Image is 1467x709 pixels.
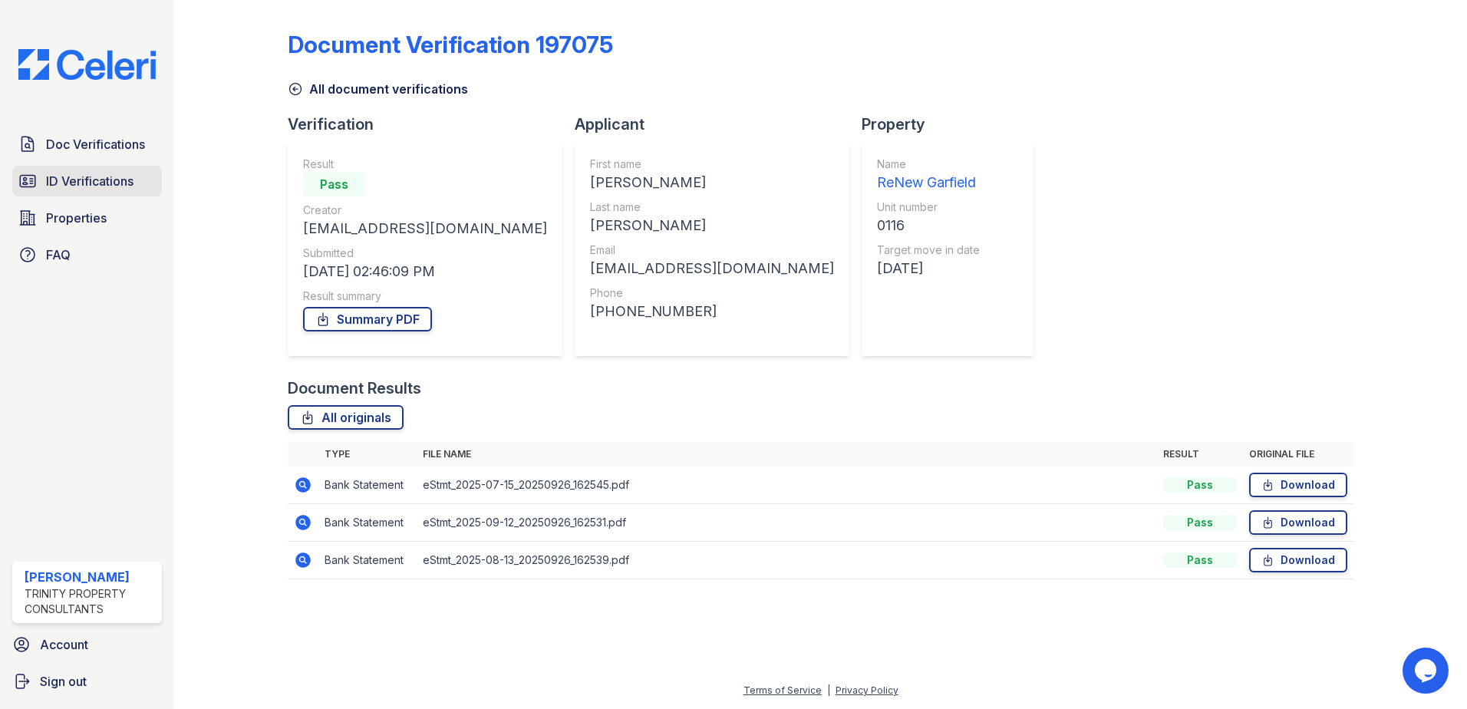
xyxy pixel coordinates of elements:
a: Privacy Policy [836,684,898,696]
th: File name [417,442,1157,467]
a: Terms of Service [743,684,822,696]
td: eStmt_2025-07-15_20250926_162545.pdf [417,467,1157,504]
span: ID Verifications [46,172,134,190]
a: Summary PDF [303,307,432,331]
div: Trinity Property Consultants [25,586,156,617]
a: Sign out [6,666,168,697]
div: [PERSON_NAME] [590,172,834,193]
div: Applicant [575,114,862,135]
div: Result summary [303,289,547,304]
div: Pass [1163,477,1237,493]
div: Result [303,157,547,172]
td: eStmt_2025-09-12_20250926_162531.pdf [417,504,1157,542]
span: Doc Verifications [46,135,145,153]
div: 0116 [877,215,980,236]
a: All document verifications [288,80,468,98]
div: | [827,684,830,696]
a: ID Verifications [12,166,162,196]
th: Result [1157,442,1243,467]
span: FAQ [46,246,71,264]
div: First name [590,157,834,172]
div: Property [862,114,1046,135]
div: Document Results [288,378,421,399]
div: Verification [288,114,575,135]
a: Download [1249,548,1347,572]
div: Pass [1163,515,1237,530]
div: Document Verification 197075 [288,31,613,58]
div: [DATE] [877,258,980,279]
div: [EMAIL_ADDRESS][DOMAIN_NAME] [590,258,834,279]
div: Creator [303,203,547,218]
a: All originals [288,405,404,430]
div: Pass [1163,552,1237,568]
a: Properties [12,203,162,233]
div: Name [877,157,980,172]
div: [EMAIL_ADDRESS][DOMAIN_NAME] [303,218,547,239]
a: Doc Verifications [12,129,162,160]
div: [PHONE_NUMBER] [590,301,834,322]
div: Pass [303,172,364,196]
div: Phone [590,285,834,301]
div: Email [590,242,834,258]
div: Submitted [303,246,547,261]
div: ReNew Garfield [877,172,980,193]
div: Unit number [877,200,980,215]
div: [PERSON_NAME] [25,568,156,586]
th: Type [318,442,417,467]
div: [DATE] 02:46:09 PM [303,261,547,282]
span: Sign out [40,672,87,691]
span: Properties [46,209,107,227]
a: Account [6,629,168,660]
th: Original file [1243,442,1353,467]
a: Download [1249,510,1347,535]
td: Bank Statement [318,467,417,504]
img: CE_Logo_Blue-a8612792a0a2168367f1c8372b55b34899dd931a85d93a1a3d3e32e68fde9ad4.png [6,49,168,80]
span: Account [40,635,88,654]
td: eStmt_2025-08-13_20250926_162539.pdf [417,542,1157,579]
div: Last name [590,200,834,215]
td: Bank Statement [318,504,417,542]
a: Download [1249,473,1347,497]
a: FAQ [12,239,162,270]
iframe: chat widget [1403,648,1452,694]
a: Name ReNew Garfield [877,157,980,193]
td: Bank Statement [318,542,417,579]
div: Target move in date [877,242,980,258]
div: [PERSON_NAME] [590,215,834,236]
